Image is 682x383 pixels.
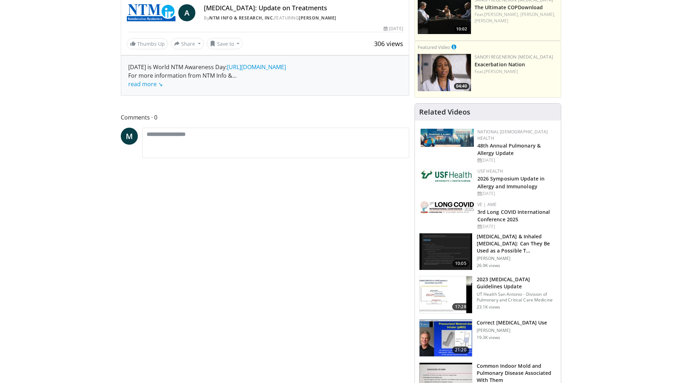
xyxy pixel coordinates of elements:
[128,80,163,88] a: read more ↘
[452,303,469,310] span: 17:28
[477,190,555,197] div: [DATE]
[484,68,518,74] a: [PERSON_NAME]
[204,15,403,21] div: By FEATURING
[178,4,195,21] a: A
[477,168,503,174] a: USF Health
[477,175,545,189] a: 2026 Symposium Update in Allergy and Immunology
[420,233,472,270] img: 37481b79-d16e-4fea-85a1-c1cf910aa164.150x105_q85_crop-smart_upscale.jpg
[477,129,548,141] a: National [DEMOGRAPHIC_DATA] Health
[418,54,471,91] a: 04:40
[477,157,555,163] div: [DATE]
[452,260,469,267] span: 10:05
[299,15,336,21] a: [PERSON_NAME]
[227,63,286,71] a: [URL][DOMAIN_NAME]
[127,4,175,21] img: NTM Info & Research, Inc.
[477,223,555,230] div: [DATE]
[475,68,558,75] div: Feat.
[209,15,274,21] a: NTM Info & Research, Inc.
[452,346,469,354] span: 21:20
[475,11,558,24] div: Feat.
[128,63,402,88] div: [DATE] is World NTM Awareness Day: For more information from NTM Info &
[475,18,508,24] a: [PERSON_NAME]
[475,54,553,60] a: Sanofi Regeneron [MEDICAL_DATA]
[477,256,557,261] p: [PERSON_NAME]
[420,276,472,313] img: 9f1c6381-f4d0-4cde-93c4-540832e5bbaf.150x105_q85_crop-smart_upscale.jpg
[475,4,543,11] a: The Ultimate COPDownload
[204,4,403,12] h4: [MEDICAL_DATA]: Update on Treatments
[421,201,474,213] img: a2792a71-925c-4fc2-b8ef-8d1b21aec2f7.png.150x105_q85_autocrop_double_scale_upscale_version-0.2.jpg
[484,11,519,17] a: [PERSON_NAME],
[419,233,557,271] a: 10:05 [MEDICAL_DATA] & Inhaled [MEDICAL_DATA]: Can They Be Used as a Possible T… [PERSON_NAME] 26...
[475,61,525,68] a: Exacerbation Nation
[477,335,500,340] p: 19.3K views
[374,39,403,48] span: 306 views
[421,129,474,147] img: b90f5d12-84c1-472e-b843-5cad6c7ef911.jpg.150x105_q85_autocrop_double_scale_upscale_version-0.2.jpg
[421,168,474,184] img: 6ba8804a-8538-4002-95e7-a8f8012d4a11.png.150x105_q85_autocrop_double_scale_upscale_version-0.2.jpg
[477,233,557,254] h3: [MEDICAL_DATA] & Inhaled [MEDICAL_DATA]: Can They Be Used as a Possible T…
[419,276,557,313] a: 17:28 2023 [MEDICAL_DATA] Guidelines Update UT Health San Antonio - Division of Pulmonary and Cri...
[419,108,470,116] h4: Related Videos
[418,44,450,50] small: Featured Video
[477,292,557,303] p: UT Health San Antonio - Division of Pulmonary and Critical Care Medicine
[418,54,471,91] img: f92dcc08-e7a7-4add-ad35-5d3cf068263e.png.150x105_q85_crop-smart_upscale.png
[207,38,243,49] button: Save to
[121,113,409,122] span: Comments 0
[477,319,547,326] h3: Correct [MEDICAL_DATA] Use
[384,26,403,32] div: [DATE]
[477,276,557,290] h3: 2023 [MEDICAL_DATA] Guidelines Update
[477,328,547,333] p: [PERSON_NAME]
[420,320,472,356] img: 24f79869-bf8a-4040-a4ce-e7186897569f.150x105_q85_crop-smart_upscale.jpg
[477,209,550,223] a: 3rd Long COVID International Conference 2025
[127,38,168,49] a: Thumbs Up
[477,201,497,207] a: VE | AME
[419,319,557,357] a: 21:20 Correct [MEDICAL_DATA] Use [PERSON_NAME] 19.3K views
[171,38,204,49] button: Share
[121,128,138,145] a: M
[477,263,500,268] p: 26.9K views
[454,26,469,32] span: 10:02
[477,304,500,310] p: 23.1K views
[454,83,469,89] span: 04:40
[520,11,555,17] a: [PERSON_NAME],
[477,142,541,156] a: 48th Annual Pulmonary & Allergy Update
